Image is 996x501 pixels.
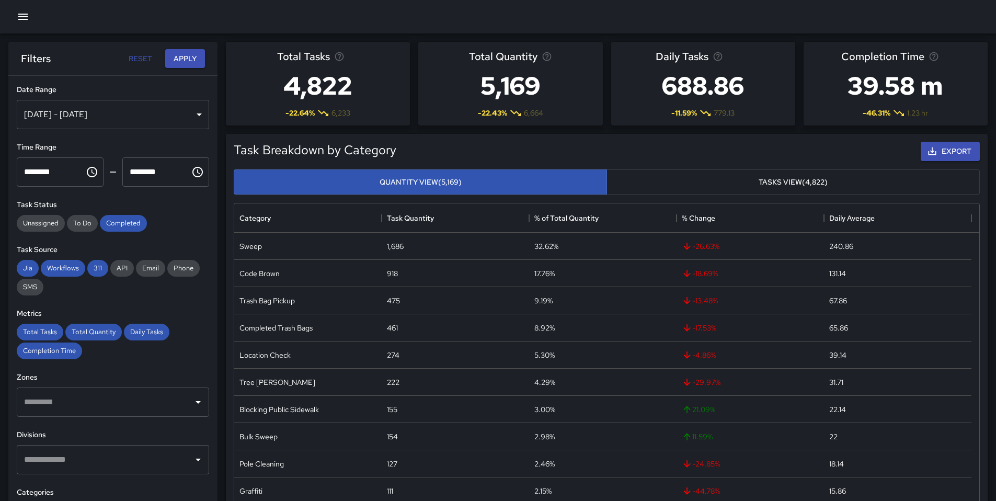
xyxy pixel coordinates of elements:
[682,404,715,415] span: 21.09 %
[65,324,122,340] div: Total Quantity
[285,108,315,118] span: -22.64 %
[671,108,697,118] span: -11.59 %
[524,108,543,118] span: 6,664
[682,486,720,496] span: -44.78 %
[277,65,359,107] h3: 4,822
[17,308,209,320] h6: Metrics
[829,350,846,360] div: 39.14
[17,327,63,336] span: Total Tasks
[542,51,552,62] svg: Total task quantity in the selected period, compared to the previous period.
[387,241,404,252] div: 1,686
[17,429,209,441] h6: Divisions
[387,431,398,442] div: 154
[41,260,85,277] div: Workflows
[682,350,716,360] span: -4.86 %
[469,48,537,65] span: Total Quantity
[382,203,529,233] div: Task Quantity
[682,241,719,252] span: -26.63 %
[829,268,846,279] div: 131.14
[387,486,393,496] div: 111
[239,431,278,442] div: Bulk Sweep
[606,169,980,195] button: Tasks View(4,822)
[534,350,555,360] div: 5.30%
[191,395,205,409] button: Open
[387,377,399,388] div: 222
[713,51,723,62] svg: Average number of tasks per day in the selected period, compared to the previous period.
[387,459,397,469] div: 127
[21,50,51,67] h6: Filters
[17,142,209,153] h6: Time Range
[921,142,980,161] button: Export
[534,486,552,496] div: 2.15%
[534,377,555,388] div: 4.29%
[529,203,677,233] div: % of Total Quantity
[331,108,350,118] span: 6,233
[387,268,398,279] div: 918
[534,203,599,233] div: % of Total Quantity
[191,452,205,467] button: Open
[17,199,209,211] h6: Task Status
[478,108,507,118] span: -22.43 %
[165,49,205,69] button: Apply
[17,244,209,256] h6: Task Source
[167,264,200,272] span: Phone
[239,486,262,496] div: Graffiti
[100,215,147,232] div: Completed
[829,404,846,415] div: 22.14
[67,219,98,227] span: To Do
[65,327,122,336] span: Total Quantity
[167,260,200,277] div: Phone
[387,203,434,233] div: Task Quantity
[277,48,330,65] span: Total Tasks
[17,100,209,129] div: [DATE] - [DATE]
[829,295,847,306] div: 67.86
[87,260,108,277] div: 311
[187,162,208,183] button: Choose time, selected time is 11:59 PM
[17,346,82,355] span: Completion Time
[469,65,552,107] h3: 5,169
[863,108,890,118] span: -46.31 %
[829,377,843,388] div: 31.71
[239,350,291,360] div: Location Check
[534,404,555,415] div: 3.00%
[829,459,844,469] div: 18.14
[67,215,98,232] div: To Do
[682,377,720,388] span: -29.97 %
[239,404,319,415] div: Blocking Public Sidewalk
[682,323,716,333] span: -17.53 %
[239,268,280,279] div: Code Brown
[17,282,43,291] span: SMS
[17,487,209,498] h6: Categories
[534,323,555,333] div: 8.92%
[387,295,400,306] div: 475
[387,323,398,333] div: 461
[17,219,65,227] span: Unassigned
[124,324,169,340] div: Daily Tasks
[656,65,750,107] h3: 688.86
[682,431,713,442] span: 11.59 %
[677,203,824,233] div: % Change
[17,264,39,272] span: Jia
[17,343,82,359] div: Completion Time
[17,84,209,96] h6: Date Range
[824,203,971,233] div: Daily Average
[534,241,558,252] div: 32.62%
[534,268,555,279] div: 17.76%
[124,327,169,336] span: Daily Tasks
[234,203,382,233] div: Category
[682,459,720,469] span: -24.85 %
[17,324,63,340] div: Total Tasks
[17,279,43,295] div: SMS
[239,295,295,306] div: Trash Bag Pickup
[17,372,209,383] h6: Zones
[87,264,108,272] span: 311
[110,264,134,272] span: API
[682,268,718,279] span: -18.69 %
[682,203,715,233] div: % Change
[136,260,165,277] div: Email
[907,108,928,118] span: 1.23 hr
[841,65,949,107] h3: 39.58 m
[41,264,85,272] span: Workflows
[534,431,555,442] div: 2.98%
[17,215,65,232] div: Unassigned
